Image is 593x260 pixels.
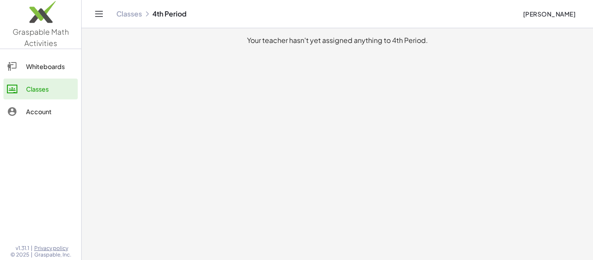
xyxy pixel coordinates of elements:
div: Account [26,106,74,117]
a: Account [3,101,78,122]
a: Classes [3,79,78,99]
button: [PERSON_NAME] [516,6,583,22]
a: Classes [116,10,142,18]
span: Graspable Math Activities [13,27,69,48]
span: | [31,251,33,258]
div: Classes [26,84,74,94]
div: Your teacher hasn't yet assigned anything to 4th Period. [89,35,586,46]
span: v1.31.1 [16,245,29,252]
a: Whiteboards [3,56,78,77]
span: | [31,245,33,252]
span: [PERSON_NAME] [523,10,576,18]
button: Toggle navigation [92,7,106,21]
div: Whiteboards [26,61,74,72]
span: © 2025 [10,251,29,258]
a: Privacy policy [34,245,71,252]
span: Graspable, Inc. [34,251,71,258]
